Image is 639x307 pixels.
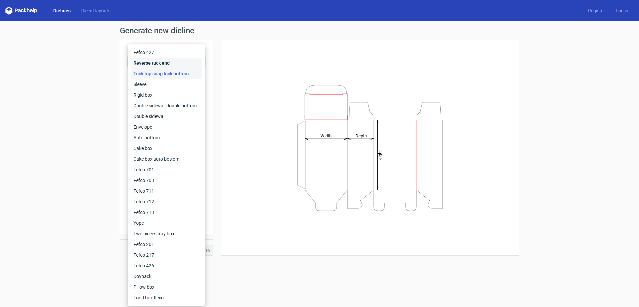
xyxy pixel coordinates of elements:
[131,228,202,239] div: Two pieces tray box
[131,292,202,303] div: Food box flexo
[120,27,519,35] h1: Generate new dieline
[131,111,202,122] div: Double sidewall
[131,186,202,196] div: Fefco 711
[131,207,202,218] div: Fefco 713
[131,100,202,111] div: Double sidewall double bottom
[131,164,202,175] div: Fefco 701
[583,7,610,14] a: Register
[131,250,202,260] div: Fefco 217
[131,47,202,58] div: Fefco 427
[131,154,202,164] div: Cake box auto bottom
[131,271,202,282] div: Doypack
[131,175,202,186] div: Fefco 703
[131,132,202,143] div: Auto bottom
[610,7,634,14] a: Log in
[131,143,202,154] div: Cake box
[377,150,382,162] tspan: Height
[355,133,367,138] tspan: Depth
[131,196,202,207] div: Fefco 712
[48,7,76,14] a: Dielines
[131,90,202,100] div: Rigid box
[131,282,202,292] div: Pillow box
[131,239,202,250] div: Fefco 201
[131,122,202,132] div: Envelope
[131,260,202,271] div: Fefco 426
[131,218,202,228] div: Yope
[76,7,116,14] a: Diecut layouts
[320,133,331,138] tspan: Width
[131,58,202,68] div: Reverse tuck end
[131,79,202,90] div: Sleeve
[131,68,202,79] div: Tuck top snap lock bottom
